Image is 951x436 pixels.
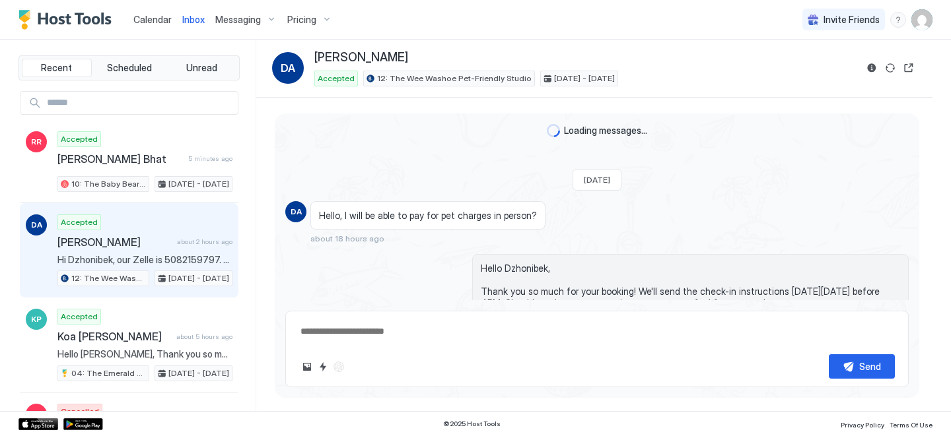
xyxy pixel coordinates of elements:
span: about 5 hours ago [176,332,232,341]
span: [DATE] - [DATE] [554,73,615,84]
button: Unread [166,59,236,77]
span: Accepted [61,311,98,323]
span: [PERSON_NAME] [57,235,172,249]
span: [DATE] - [DATE] [168,272,229,284]
button: Open reservation [901,60,917,76]
span: 12: The Wee Washoe Pet-Friendly Studio [377,73,532,84]
span: Inbox [182,14,205,25]
span: Messaging [215,14,261,26]
a: Terms Of Use [890,417,933,431]
span: Privacy Policy [841,421,884,429]
span: Recent [41,62,72,74]
span: [PERSON_NAME] [314,50,408,65]
a: Host Tools Logo [18,10,118,30]
a: Calendar [133,13,172,26]
span: Koa [PERSON_NAME] [57,330,171,343]
span: about 2 hours ago [177,237,232,246]
span: 5 minutes ago [188,154,232,163]
button: Scheduled [94,59,164,77]
span: Hi Dzhonibek, our Zelle is 5082159797. The total cost will be $40. Once you have made the payment... [57,254,232,266]
span: DA [281,60,295,76]
span: 10: The Baby Bear Pet Friendly Studio [71,178,146,190]
span: KP [31,313,42,325]
button: Reservation information [864,60,880,76]
span: 04: The Emerald Bay Pet Friendly Studio [71,367,146,379]
a: App Store [18,418,58,430]
button: Upload image [299,359,315,375]
span: SK [31,408,42,420]
a: Google Play Store [63,418,103,430]
a: Inbox [182,13,205,26]
span: RR [31,136,42,148]
div: Send [859,359,881,373]
div: menu [890,12,906,28]
span: [DATE] - [DATE] [168,367,229,379]
span: Accepted [318,73,355,84]
span: DA [31,219,42,231]
span: Cancelled [61,406,99,418]
span: © 2025 Host Tools [443,420,501,428]
span: [DATE] [584,175,610,185]
span: Terms Of Use [890,421,933,429]
span: Invite Friends [824,14,880,26]
button: Quick reply [315,359,331,375]
span: [PERSON_NAME] Bhat [57,152,183,166]
span: Hello [PERSON_NAME], Thank you so much for your booking! We'll send the check-in instructions [DA... [57,348,232,360]
span: [DATE] - [DATE] [168,178,229,190]
a: Privacy Policy [841,417,884,431]
span: Scheduled [107,62,152,74]
span: Accepted [61,133,98,145]
div: tab-group [18,55,240,80]
button: Send [829,354,895,379]
span: Loading messages... [564,125,647,137]
button: Sync reservation [882,60,898,76]
span: Hello, I will be able to pay for pet charges in person? [319,210,537,222]
span: Pricing [287,14,316,26]
span: Unread [186,62,217,74]
span: 12: The Wee Washoe Pet-Friendly Studio [71,272,146,284]
span: Accepted [61,216,98,228]
div: User profile [911,9,933,30]
span: Hello Dzhonibek, Thank you so much for your booking! We'll send the check-in instructions [DATE][... [481,263,900,332]
span: Calendar [133,14,172,25]
span: about 18 hours ago [310,234,384,243]
button: Recent [22,59,92,77]
input: Input Field [42,92,238,114]
span: DA [291,206,302,218]
div: loading [547,124,560,137]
